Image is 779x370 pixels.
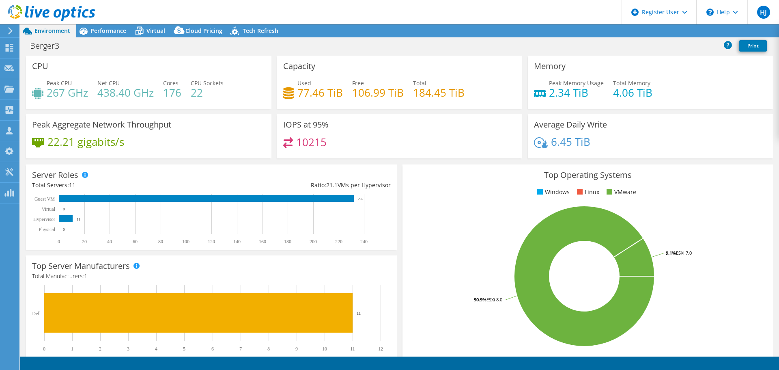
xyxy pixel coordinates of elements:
[182,239,189,245] text: 100
[43,346,45,352] text: 0
[26,41,72,50] h1: Berger3
[233,239,241,245] text: 140
[63,227,65,232] text: 0
[358,197,364,201] text: 232
[350,346,355,352] text: 11
[90,27,126,35] span: Performance
[99,346,101,352] text: 2
[676,250,692,256] tspan: ESXi 7.0
[32,311,41,316] text: Dell
[77,217,80,221] text: 11
[706,9,714,16] svg: \n
[69,181,75,189] span: 11
[605,188,636,197] li: VMware
[357,311,361,316] text: 11
[211,346,214,352] text: 6
[63,207,65,211] text: 0
[97,79,120,87] span: Net CPU
[739,40,767,52] a: Print
[326,181,338,189] span: 21.1
[191,88,224,97] h4: 22
[575,188,599,197] li: Linux
[127,346,129,352] text: 3
[534,120,607,129] h3: Average Daily Write
[535,188,570,197] li: Windows
[191,79,224,87] span: CPU Sockets
[534,62,566,71] h3: Memory
[146,27,165,35] span: Virtual
[296,138,327,147] h4: 10215
[84,272,87,280] span: 1
[551,137,590,146] h4: 6.45 TiB
[107,239,112,245] text: 40
[486,296,502,303] tspan: ESXi 8.0
[297,79,311,87] span: Used
[352,88,404,97] h4: 106.99 TiB
[183,346,185,352] text: 5
[32,171,78,180] h3: Server Roles
[133,239,138,245] text: 60
[322,346,327,352] text: 10
[47,79,72,87] span: Peak CPU
[243,27,278,35] span: Tech Refresh
[360,239,368,245] text: 240
[413,79,426,87] span: Total
[47,88,88,97] h4: 267 GHz
[97,88,154,97] h4: 438.40 GHz
[409,171,767,180] h3: Top Operating Systems
[295,346,298,352] text: 9
[33,216,55,222] text: Hypervisor
[297,88,343,97] h4: 77.46 TiB
[32,262,130,270] h3: Top Server Manufacturers
[211,181,391,190] div: Ratio: VMs per Hypervisor
[47,137,124,146] h4: 22.21 gigabits/s
[283,62,315,71] h3: Capacity
[474,296,486,303] tspan: 90.9%
[82,239,87,245] text: 20
[666,250,676,256] tspan: 9.1%
[259,239,266,245] text: 160
[267,346,270,352] text: 8
[335,239,342,245] text: 220
[613,79,650,87] span: Total Memory
[163,88,181,97] h4: 176
[549,88,604,97] h4: 2.34 TiB
[378,346,383,352] text: 12
[352,79,364,87] span: Free
[239,346,242,352] text: 7
[208,239,215,245] text: 120
[39,227,55,232] text: Physical
[757,6,770,19] span: HJ
[34,196,55,202] text: Guest VM
[155,346,157,352] text: 4
[32,62,48,71] h3: CPU
[32,272,391,281] h4: Total Manufacturers:
[34,27,70,35] span: Environment
[284,239,291,245] text: 180
[71,346,73,352] text: 1
[163,79,179,87] span: Cores
[613,88,652,97] h4: 4.06 TiB
[413,88,465,97] h4: 184.45 TiB
[42,206,56,212] text: Virtual
[185,27,222,35] span: Cloud Pricing
[58,239,60,245] text: 0
[283,120,329,129] h3: IOPS at 95%
[158,239,163,245] text: 80
[32,181,211,190] div: Total Servers:
[32,120,171,129] h3: Peak Aggregate Network Throughput
[549,79,604,87] span: Peak Memory Usage
[310,239,317,245] text: 200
